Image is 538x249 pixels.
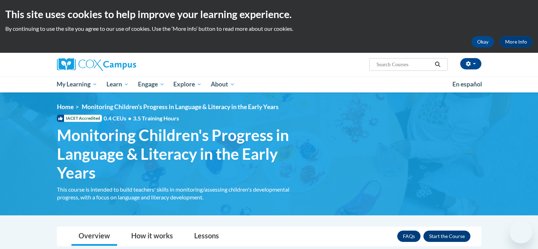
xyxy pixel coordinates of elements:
[460,58,481,69] button: Account Settings
[102,76,133,92] a: Learn
[472,36,494,47] button: Okay
[423,231,470,242] button: Enroll
[187,227,226,246] a: Lessons
[397,231,421,242] a: FAQs
[52,76,102,92] a: My Learning
[211,80,235,89] span: About
[448,77,487,92] a: En español
[432,60,443,69] button: Search
[57,58,136,71] img: Cox Campus
[5,25,533,33] p: By continuing to use the site you agree to our use of cookies. Use the ‘More info’ button to read...
[57,126,301,182] span: Monitoring Children's Progress in Language & Literacy in the Early Years
[510,221,532,243] iframe: Button to launch messaging window
[5,7,533,21] h2: This site uses cookies to help improve your learning experience.
[128,115,131,121] span: •
[82,103,279,111] span: Monitoring Children's Progress in Language & Literacy in the Early Years
[57,103,74,111] a: Home
[133,76,169,92] a: Engage
[57,58,191,71] a: Cox Campus
[57,115,102,122] span: IACET Accredited
[46,76,492,92] div: Main menu
[169,76,206,92] a: Explore
[452,80,482,88] span: En español
[138,80,164,89] span: Engage
[499,36,533,47] a: More Info
[57,186,301,201] div: This course is intended to build teachers' skills in monitoring/assessing children's developmenta...
[71,227,117,246] a: Overview
[173,80,202,89] span: Explore
[376,60,432,69] input: Search Courses
[104,114,179,122] span: 0.4 CEUs
[124,227,180,246] a: How it works
[57,80,97,89] span: My Learning
[206,76,239,92] a: About
[133,115,179,121] span: 3.5 Training Hours
[106,80,129,89] span: Learn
